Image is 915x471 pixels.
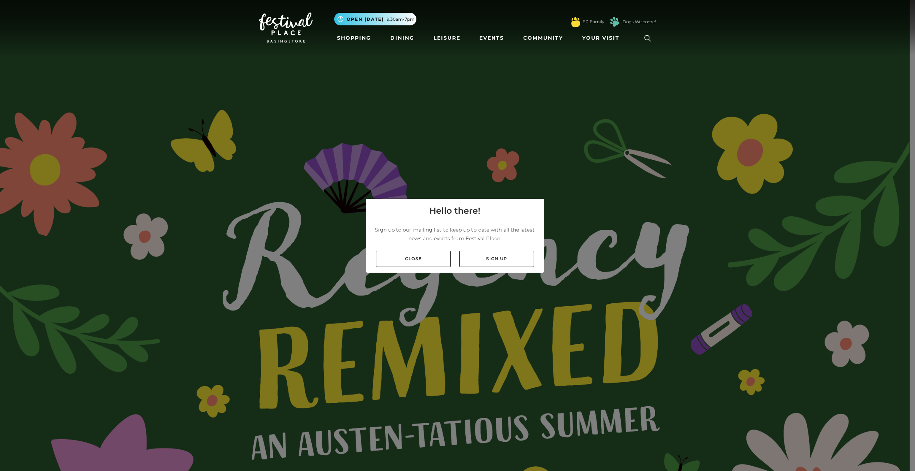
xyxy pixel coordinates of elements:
[431,31,463,45] a: Leisure
[429,204,480,217] h4: Hello there!
[476,31,507,45] a: Events
[334,13,416,25] button: Open [DATE] 9.30am-7pm
[259,13,313,43] img: Festival Place Logo
[347,16,384,23] span: Open [DATE]
[376,251,451,267] a: Close
[579,31,626,45] a: Your Visit
[372,225,538,243] p: Sign up to our mailing list to keep up to date with all the latest news and events from Festival ...
[334,31,374,45] a: Shopping
[583,19,604,25] a: FP Family
[459,251,534,267] a: Sign up
[520,31,566,45] a: Community
[623,19,656,25] a: Dogs Welcome!
[387,31,417,45] a: Dining
[582,34,619,42] span: Your Visit
[387,16,415,23] span: 9.30am-7pm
